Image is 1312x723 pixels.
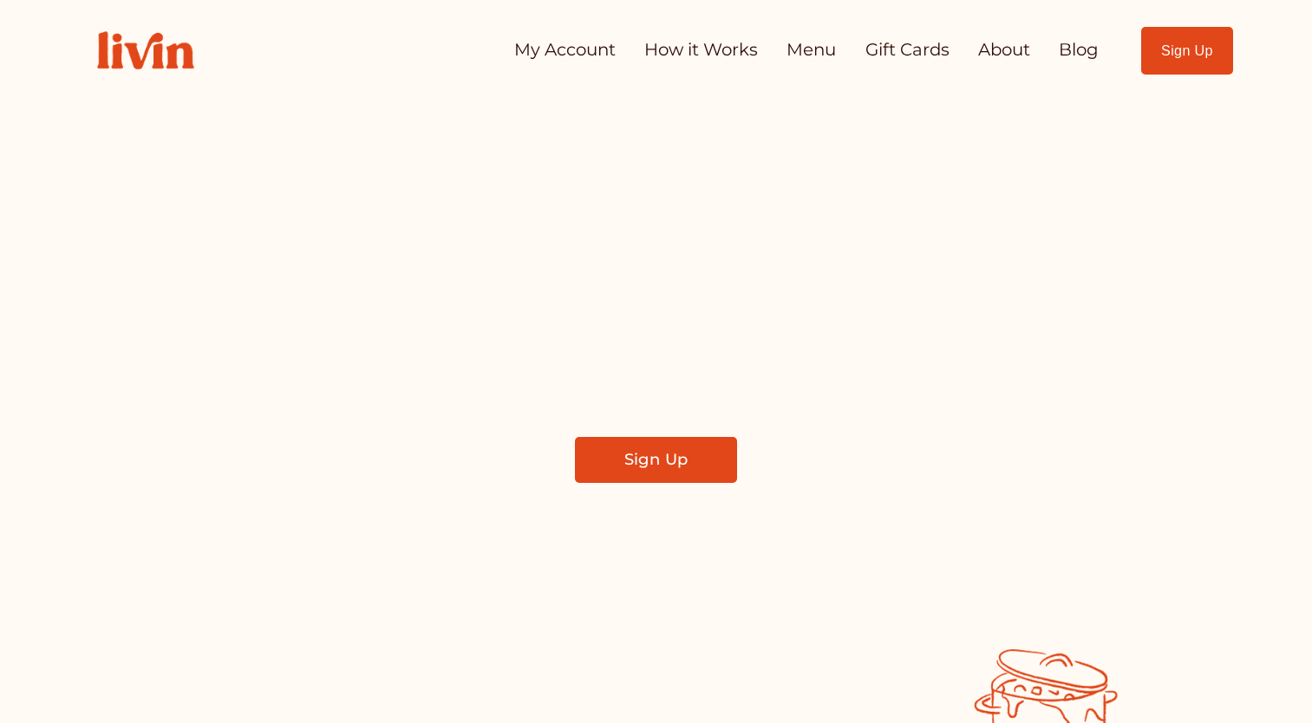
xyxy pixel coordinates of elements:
[865,33,950,68] a: Gift Cards
[282,208,1030,293] span: Take Back Your Evenings
[514,33,616,68] a: My Account
[368,320,944,397] span: Find a local chef who prepares customized, healthy meals in your kitchen
[1141,27,1234,75] a: Sign Up
[79,13,212,88] img: Livin
[575,437,737,483] a: Sign Up
[787,33,836,68] a: Menu
[978,33,1030,68] a: About
[644,33,758,68] a: How it Works
[1059,33,1099,68] a: Blog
